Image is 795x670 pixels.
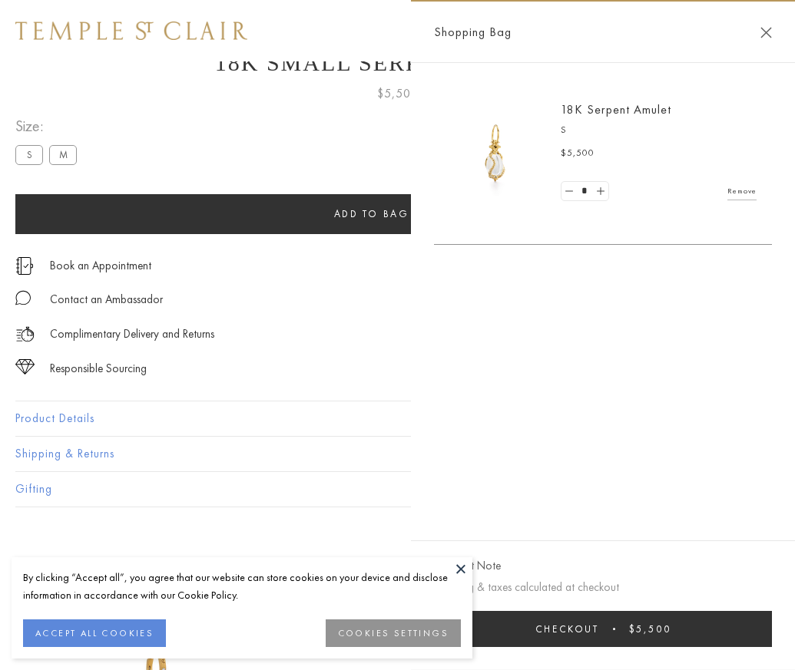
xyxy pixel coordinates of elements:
[592,182,608,201] a: Set quantity to 2
[15,472,780,507] button: Gifting
[15,21,247,40] img: Temple St. Clair
[334,207,409,220] span: Add to bag
[434,22,512,42] span: Shopping Bag
[15,290,31,305] img: MessageIcon-01_2.svg
[15,257,34,275] img: icon_appointment.svg
[15,114,83,139] span: Size:
[15,145,43,164] label: S
[561,146,595,161] span: $5,500
[15,401,780,436] button: Product Details
[50,257,151,274] a: Book an Appointment
[434,611,772,647] button: Checkout $5,500
[50,290,163,309] div: Contact an Ambassador
[760,27,772,38] button: Close Shopping Bag
[561,182,577,201] a: Set quantity to 0
[629,622,671,635] span: $5,500
[434,578,772,597] p: Shipping & taxes calculated at checkout
[449,107,542,200] img: P51836-E11SERPPV
[561,101,671,117] a: 18K Serpent Amulet
[15,359,35,375] img: icon_sourcing.svg
[15,194,727,234] button: Add to bag
[23,569,461,604] div: By clicking “Accept all”, you agree that our website can store cookies on your device and disclos...
[377,84,419,104] span: $5,500
[15,437,780,471] button: Shipping & Returns
[15,325,35,344] img: icon_delivery.svg
[434,556,501,576] button: Add Gift Note
[50,359,147,378] div: Responsible Sourcing
[49,145,77,164] label: M
[23,619,166,647] button: ACCEPT ALL COOKIES
[535,622,599,635] span: Checkout
[561,123,757,138] p: S
[50,325,214,344] p: Complimentary Delivery and Returns
[727,183,757,200] a: Remove
[15,50,780,76] h1: 18K Small Serpent Amulet
[326,619,461,647] button: COOKIES SETTINGS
